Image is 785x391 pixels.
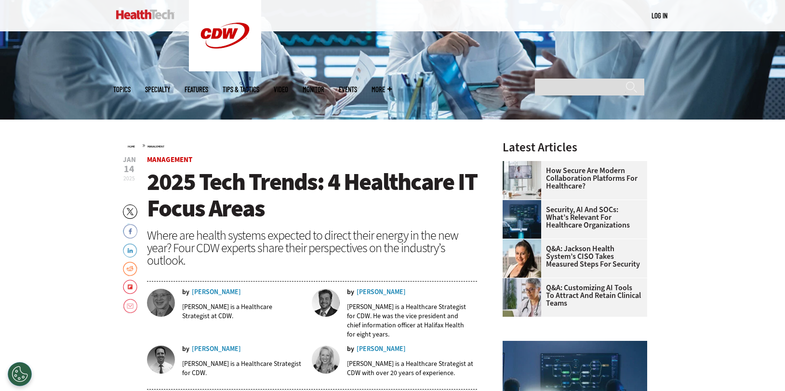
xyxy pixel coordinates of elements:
p: [PERSON_NAME] is a Healthcare Strategist for CDW. He was the vice president and chief information... [347,302,470,339]
img: care team speaks with physician over conference call [503,161,541,200]
span: by [182,346,189,352]
img: Jamie Lynn Ray [312,346,340,374]
a: Events [339,86,357,93]
a: How Secure Are Modern Collaboration Platforms for Healthcare? [503,167,641,190]
a: Management [147,145,164,148]
button: Open Preferences [8,362,32,386]
a: Security, AI and SOCs: What’s Relevant for Healthcare Organizations [503,206,641,229]
a: Video [274,86,288,93]
span: Jan [123,156,136,163]
img: doctor on laptop [503,278,541,317]
span: 2025 [123,175,135,182]
a: security team in high-tech computer room [503,200,546,208]
a: CDW [189,64,261,74]
a: MonITor [303,86,324,93]
span: by [347,346,354,352]
a: doctor on laptop [503,278,546,286]
span: by [347,289,354,296]
a: Q&A: Customizing AI Tools To Attract and Retain Clinical Teams [503,284,641,307]
a: Management [147,155,192,164]
a: Home [128,145,135,148]
a: care team speaks with physician over conference call [503,161,546,169]
img: security team in high-tech computer room [503,200,541,239]
p: [PERSON_NAME] is a Healthcare Strategist at CDW with over 20 years of experience. [347,359,477,378]
div: » [128,141,478,149]
a: [PERSON_NAME] [357,346,406,352]
p: [PERSON_NAME] is a Healthcare Strategist at CDW. [182,302,306,321]
a: [PERSON_NAME] [192,289,241,296]
p: [PERSON_NAME] is a Healthcare Strategist for CDW. [182,359,306,378]
a: Connie Barrera [503,239,546,247]
a: Features [185,86,208,93]
span: Topics [113,86,131,93]
h3: Latest Articles [503,141,647,153]
img: Eli Tarlow [147,289,175,317]
span: 2025 Tech Trends: 4 Healthcare IT Focus Areas [147,166,477,224]
a: Log in [652,11,667,20]
span: More [372,86,392,93]
a: [PERSON_NAME] [192,346,241,352]
span: by [182,289,189,296]
img: Tom Stafford [312,289,340,317]
span: Specialty [145,86,170,93]
div: User menu [652,11,667,21]
a: Q&A: Jackson Health System’s CISO Takes Measured Steps for Security [503,245,641,268]
a: Tips & Tactics [223,86,259,93]
img: Connie Barrera [503,239,541,278]
a: [PERSON_NAME] [357,289,406,296]
div: Cookies Settings [8,362,32,386]
div: Where are health systems expected to direct their energy in the new year? Four CDW experts share ... [147,229,478,267]
span: 14 [123,164,136,174]
img: Home [116,10,174,19]
img: Lee Pierce [147,346,175,374]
